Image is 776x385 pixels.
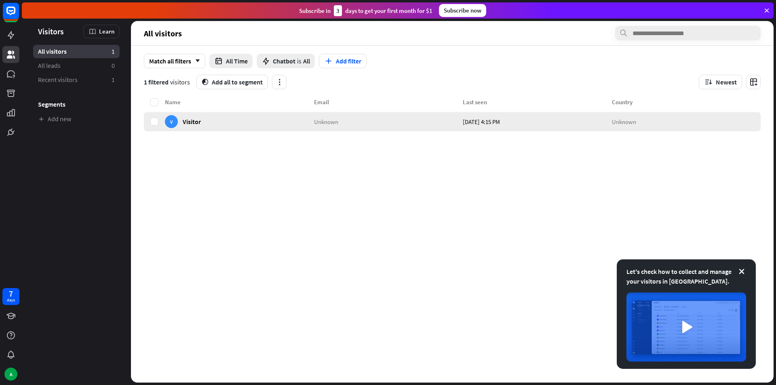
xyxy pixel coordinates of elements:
[299,5,432,16] div: Subscribe in days to get your first month for $1
[463,98,612,106] div: Last seen
[2,288,19,305] a: 7 days
[314,98,463,106] div: Email
[112,76,115,84] aside: 1
[209,54,253,68] button: All Time
[273,57,295,65] span: Chatbot
[38,47,67,56] span: All visitors
[297,57,302,65] span: is
[144,78,169,86] span: 1 filtered
[319,54,367,68] button: Add filter
[612,118,636,125] span: Unknown
[303,57,310,65] span: All
[334,5,342,16] div: 3
[170,78,190,86] span: visitors
[6,3,31,27] button: Open LiveChat chat widget
[165,115,178,128] div: V
[191,59,200,63] i: arrow_down
[202,79,209,85] i: segment
[112,61,115,70] aside: 0
[33,73,120,86] a: Recent visitors 1
[612,98,761,106] div: Country
[33,112,120,126] a: Add new
[38,76,78,84] span: Recent visitors
[33,59,120,72] a: All leads 0
[463,118,500,125] span: [DATE] 4:15 PM
[626,267,746,286] div: Let's check how to collect and manage your visitors in [GEOGRAPHIC_DATA].
[112,47,115,56] aside: 1
[9,290,13,297] div: 7
[33,100,120,108] h3: Segments
[183,118,201,125] span: Visitor
[38,27,64,36] span: Visitors
[314,118,338,125] span: Unknown
[4,368,17,381] div: A
[165,98,314,106] div: Name
[144,54,205,68] div: Match all filters
[439,4,486,17] div: Subscribe now
[38,61,61,70] span: All leads
[699,75,742,89] button: Newest
[99,27,114,35] span: Learn
[7,297,15,303] div: days
[144,29,182,38] span: All visitors
[196,75,268,89] button: segmentAdd all to segment
[626,292,746,362] img: image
